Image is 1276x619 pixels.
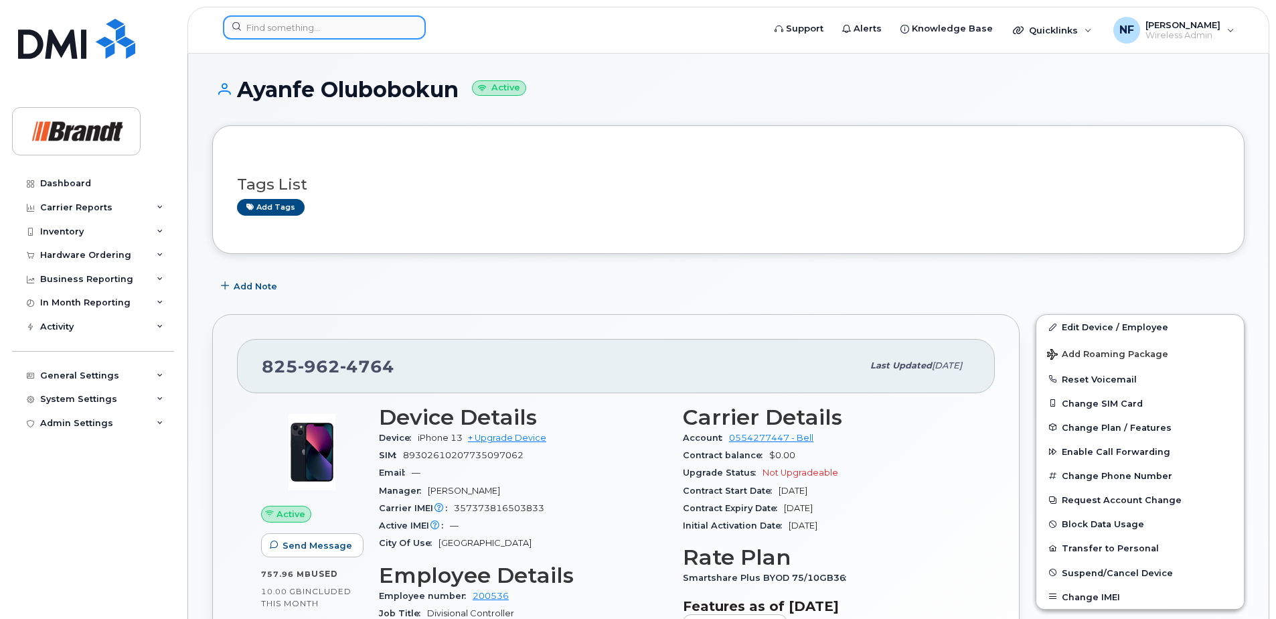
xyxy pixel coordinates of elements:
[1062,447,1170,457] span: Enable Call Forwarding
[237,176,1220,193] h3: Tags List
[261,587,303,596] span: 10.00 GB
[779,486,807,496] span: [DATE]
[683,598,971,614] h3: Features as of [DATE]
[683,405,971,429] h3: Carrier Details
[784,503,813,513] span: [DATE]
[1036,488,1244,512] button: Request Account Change
[379,521,450,531] span: Active IMEI
[428,486,500,496] span: [PERSON_NAME]
[683,503,784,513] span: Contract Expiry Date
[298,356,340,376] span: 962
[683,486,779,496] span: Contract Start Date
[272,412,352,492] img: image20231002-3703462-1ig824h.jpeg
[454,503,544,513] span: 357373816503833
[1062,567,1173,577] span: Suspend/Cancel Device
[212,274,289,298] button: Add Note
[870,360,932,370] span: Last updated
[1036,536,1244,560] button: Transfer to Personal
[340,356,394,376] span: 4764
[1036,585,1244,609] button: Change IMEI
[261,586,351,608] span: included this month
[1036,561,1244,585] button: Suspend/Cancel Device
[379,433,418,443] span: Device
[276,508,305,521] span: Active
[212,78,1245,101] h1: Ayanfe Olubobokun
[379,538,438,548] span: City Of Use
[1036,415,1244,439] button: Change Plan / Features
[237,199,305,216] a: Add tags
[789,521,817,531] span: [DATE]
[932,360,962,370] span: [DATE]
[379,563,667,588] h3: Employee Details
[311,569,338,579] span: used
[450,521,459,531] span: —
[1036,464,1244,488] button: Change Phone Number
[763,468,838,478] span: Not Upgradeable
[683,521,789,531] span: Initial Activation Date
[427,608,514,618] span: Divisional Controller
[473,591,509,601] a: 200536
[438,538,532,548] span: [GEOGRAPHIC_DATA]
[1062,422,1172,432] span: Change Plan / Features
[683,468,763,478] span: Upgrade Status
[418,433,463,443] span: iPhone 13
[412,468,420,478] span: —
[1036,340,1244,367] button: Add Roaming Package
[261,569,311,579] span: 757.96 MB
[683,545,971,569] h3: Rate Plan
[379,608,427,618] span: Job Title
[1047,349,1168,362] span: Add Roaming Package
[379,503,454,513] span: Carrier IMEI
[1036,391,1244,415] button: Change SIM Card
[262,356,394,376] span: 825
[769,450,795,460] span: $0.00
[379,405,667,429] h3: Device Details
[234,280,277,293] span: Add Note
[729,433,813,443] a: 0554277447 - Bell
[1036,367,1244,391] button: Reset Voicemail
[283,539,352,552] span: Send Message
[683,433,729,443] span: Account
[379,468,412,478] span: Email
[261,533,364,557] button: Send Message
[468,433,546,443] a: + Upgrade Device
[379,486,428,496] span: Manager
[379,591,473,601] span: Employee number
[1036,512,1244,536] button: Block Data Usage
[403,450,524,460] span: 89302610207735097062
[1036,315,1244,339] a: Edit Device / Employee
[683,573,853,583] span: Smartshare Plus BYOD 75/10GB36
[1036,439,1244,464] button: Enable Call Forwarding
[472,80,526,96] small: Active
[379,450,403,460] span: SIM
[683,450,769,460] span: Contract balance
